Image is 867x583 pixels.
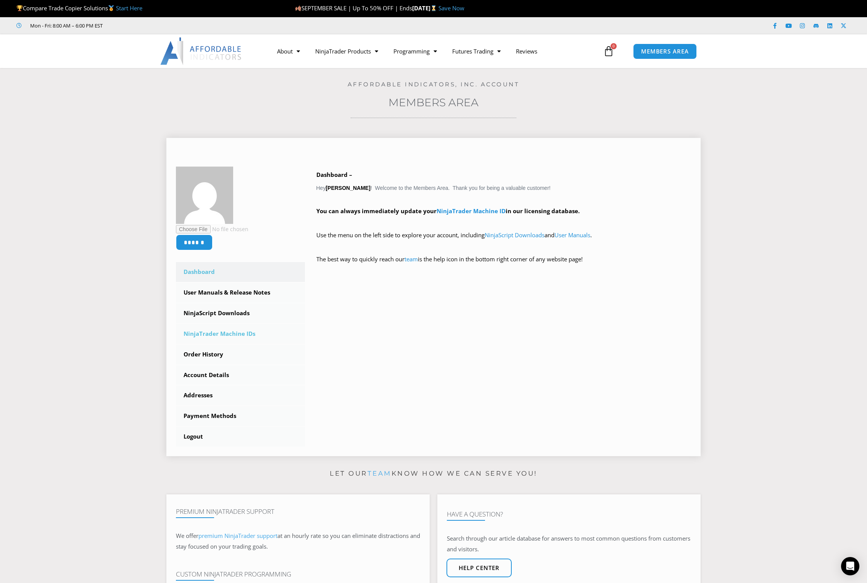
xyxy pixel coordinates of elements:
[176,262,305,282] a: Dashboard
[316,254,691,275] p: The best way to quickly reach our is the help icon in the bottom right corner of any website page!
[160,37,242,65] img: LogoAI | Affordable Indicators – NinjaTrader
[445,42,508,60] a: Futures Trading
[841,557,859,575] div: Open Intercom Messenger
[17,5,23,11] img: 🏆
[176,508,420,515] h4: Premium NinjaTrader Support
[412,4,438,12] strong: [DATE]
[176,532,198,539] span: We offer
[113,22,228,29] iframe: Customer reviews powered by Trustpilot
[485,231,545,239] a: NinjaScript Downloads
[269,42,308,60] a: About
[459,565,500,571] span: Help center
[633,44,697,59] a: MEMBERS AREA
[176,365,305,385] a: Account Details
[404,255,418,263] a: team
[447,533,691,555] p: Search through our article database for answers to most common questions from customers and visit...
[108,5,114,11] img: 🥇
[641,49,689,54] span: MEMBERS AREA
[176,345,305,364] a: Order History
[176,427,305,447] a: Logout
[316,207,580,215] strong: You can always immediately update your in our licensing database.
[316,171,352,178] b: Dashboard –
[269,42,601,60] nav: Menu
[437,207,506,215] a: NinjaTrader Machine ID
[176,406,305,426] a: Payment Methods
[166,468,701,480] p: Let our know how we can serve you!
[295,5,301,11] img: 🍂
[16,4,142,12] span: Compare Trade Copier Solutions
[176,167,233,224] img: 2acd853db3e2dcc2b4942b83408f396a6b8d2ef639562a6f683f9e73f1b7ac63
[367,470,392,477] a: team
[295,4,412,12] span: SEPTEMBER SALE | Up To 50% OFF | Ends
[176,324,305,344] a: NinjaTrader Machine IDs
[116,4,142,12] a: Start Here
[176,385,305,405] a: Addresses
[431,5,437,11] img: ⌛
[176,303,305,323] a: NinjaScript Downloads
[198,532,277,539] a: premium NinjaTrader support
[326,185,370,191] strong: [PERSON_NAME]
[386,42,445,60] a: Programming
[388,96,479,109] a: Members Area
[176,262,305,447] nav: Account pages
[316,230,691,251] p: Use the menu on the left side to explore your account, including and .
[508,42,545,60] a: Reviews
[176,570,420,578] h4: Custom NinjaTrader Programming
[446,559,512,577] a: Help center
[611,43,617,49] span: 0
[176,283,305,303] a: User Manuals & Release Notes
[308,42,386,60] a: NinjaTrader Products
[438,4,464,12] a: Save Now
[28,21,103,30] span: Mon - Fri: 8:00 AM – 6:00 PM EST
[348,81,520,88] a: Affordable Indicators, Inc. Account
[554,231,590,239] a: User Manuals
[592,40,625,62] a: 0
[176,532,420,550] span: at an hourly rate so you can eliminate distractions and stay focused on your trading goals.
[316,170,691,275] div: Hey ! Welcome to the Members Area. Thank you for being a valuable customer!
[447,510,691,518] h4: Have A Question?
